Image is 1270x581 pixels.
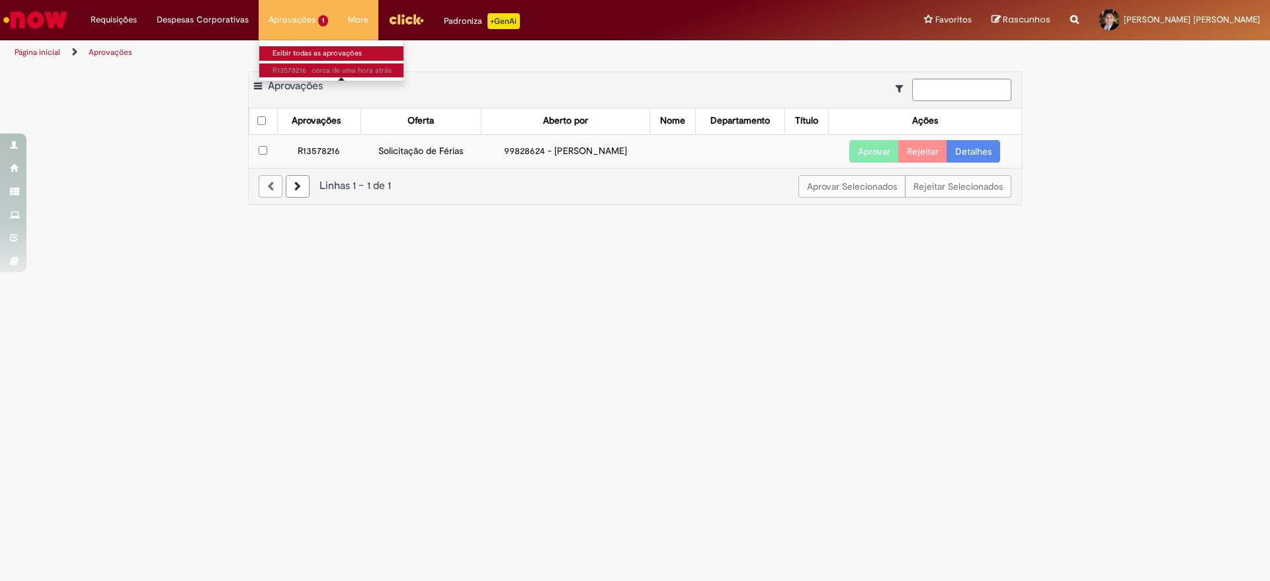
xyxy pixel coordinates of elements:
div: Ações [912,114,938,128]
div: Aprovações [292,114,341,128]
p: +GenAi [487,13,520,29]
div: Departamento [710,114,770,128]
div: Aberto por [543,114,588,128]
ul: Trilhas de página [10,40,837,65]
a: Aprovações [89,47,132,58]
div: Oferta [407,114,434,128]
ul: Aprovações [259,40,404,81]
div: Padroniza [444,13,520,29]
a: Exibir todas as aprovações [259,46,405,61]
span: cerca de uma hora atrás [312,65,392,75]
span: R13578216 [273,65,392,76]
span: Despesas Corporativas [157,13,249,26]
div: Título [795,114,818,128]
div: [DATE] 16:34:02 [310,81,372,96]
td: R13578216 [277,134,360,168]
span: Aprovações [268,79,323,93]
i: Mostrar filtros para: Suas Solicitações [896,84,910,93]
td: 99828624 - [PERSON_NAME] [481,134,650,168]
span: Aprovações [269,13,316,26]
a: Rascunhos [992,14,1050,26]
span: [PERSON_NAME] [PERSON_NAME] [1124,14,1260,25]
span: Favoritos [935,13,972,26]
a: Detalhes [947,140,1000,163]
button: Rejeitar [898,140,947,163]
td: Solicitação de Férias [361,134,482,168]
div: Nome [660,114,685,128]
span: Rascunhos [1003,13,1050,26]
a: Página inicial [15,47,60,58]
span: Requisições [91,13,137,26]
th: Aprovações [277,108,360,134]
span: 1 [318,15,328,26]
a: Aberto R13578216 : [259,63,405,78]
img: click_logo_yellow_360x200.png [388,9,424,29]
button: Aprovar [849,140,899,163]
span: More [348,13,368,26]
div: Linhas 1 − 1 de 1 [259,178,1011,194]
img: ServiceNow [1,7,69,33]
